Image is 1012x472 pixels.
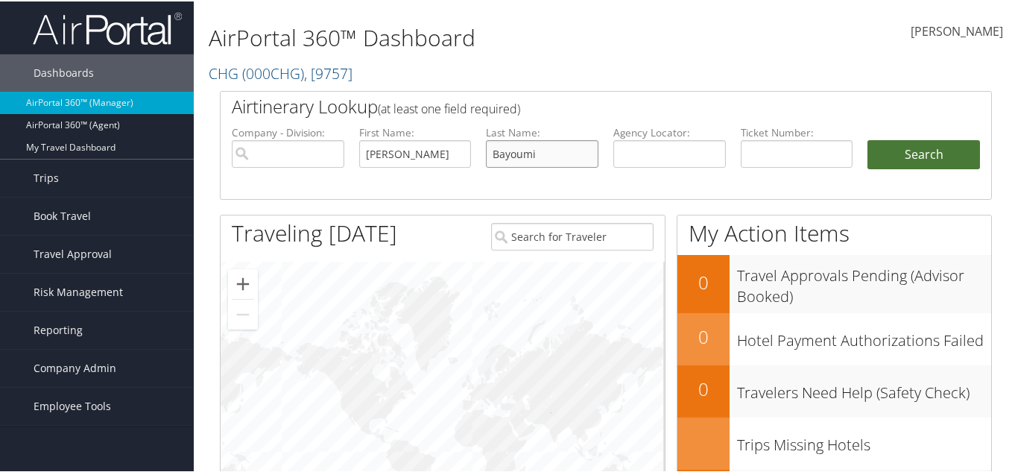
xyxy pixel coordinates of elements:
[242,62,304,82] span: ( 000CHG )
[486,124,598,139] label: Last Name:
[737,426,991,454] h3: Trips Missing Hotels
[677,312,991,364] a: 0Hotel Payment Authorizations Failed
[677,216,991,248] h1: My Action Items
[34,310,83,347] span: Reporting
[34,234,112,271] span: Travel Approval
[34,53,94,90] span: Dashboards
[228,298,258,328] button: Zoom out
[677,416,991,468] a: Trips Missing Hotels
[34,272,123,309] span: Risk Management
[34,196,91,233] span: Book Travel
[677,254,991,311] a: 0Travel Approvals Pending (Advisor Booked)
[228,268,258,298] button: Zoom in
[232,216,397,248] h1: Traveling [DATE]
[677,364,991,416] a: 0Travelers Need Help (Safety Check)
[613,124,726,139] label: Agency Locator:
[359,124,472,139] label: First Name:
[34,348,116,386] span: Company Admin
[209,62,352,82] a: CHG
[34,386,111,424] span: Employee Tools
[677,375,730,400] h2: 0
[737,257,991,306] h3: Travel Approvals Pending (Advisor Booked)
[737,321,991,350] h3: Hotel Payment Authorizations Failed
[737,374,991,402] h3: Travelers Need Help (Safety Check)
[911,22,1003,38] span: [PERSON_NAME]
[378,99,520,116] span: (at least one field required)
[304,62,352,82] span: , [ 9757 ]
[677,268,730,294] h2: 0
[741,124,853,139] label: Ticket Number:
[33,10,182,45] img: airportal-logo.png
[232,92,916,118] h2: Airtinerary Lookup
[34,158,59,195] span: Trips
[677,323,730,348] h2: 0
[491,221,654,249] input: Search for Traveler
[232,124,344,139] label: Company - Division:
[867,139,980,169] button: Search
[911,7,1003,54] a: [PERSON_NAME]
[209,21,739,52] h1: AirPortal 360™ Dashboard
